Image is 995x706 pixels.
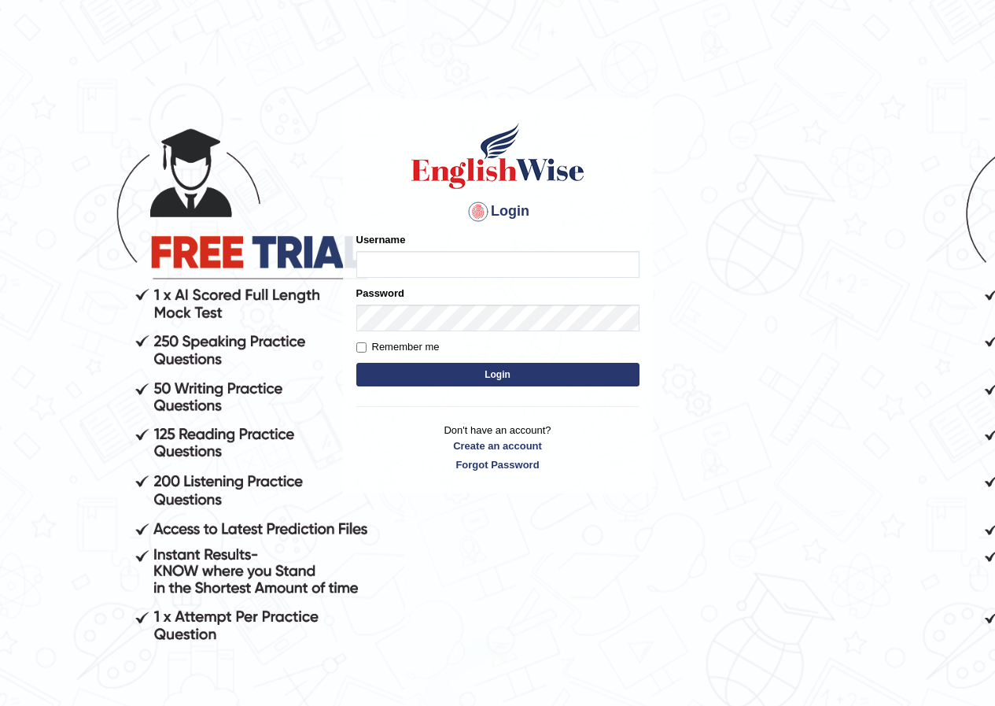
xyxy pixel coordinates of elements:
[356,232,406,247] label: Username
[356,438,639,453] a: Create an account
[356,423,639,471] p: Don't have an account?
[356,363,639,386] button: Login
[356,286,404,301] label: Password
[356,457,639,472] a: Forgot Password
[356,342,367,353] input: Remember me
[356,199,639,224] h4: Login
[408,120,588,191] img: Logo of English Wise sign in for intelligent practice with AI
[356,339,440,355] label: Remember me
